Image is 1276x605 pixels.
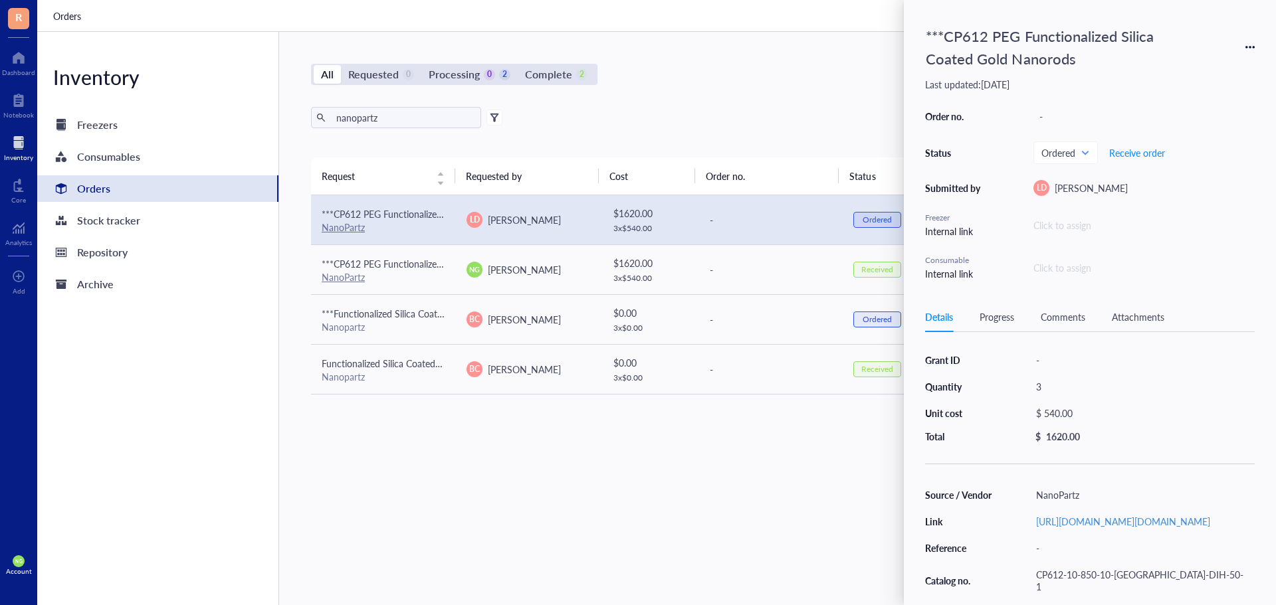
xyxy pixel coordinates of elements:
div: - [710,312,832,327]
div: Processing [429,65,480,84]
a: Notebook [3,90,34,119]
div: Add [13,287,25,295]
a: Orders [53,9,84,23]
div: Orders [77,179,110,198]
div: - [710,213,832,227]
a: Inventory [4,132,33,161]
div: - [710,262,832,277]
div: Freezer [925,212,985,224]
div: Attachments [1112,309,1164,324]
div: $ 540.00 [1030,404,1249,422]
span: Ordered [1041,147,1087,159]
div: Quantity [925,381,993,392]
a: Repository [37,239,278,266]
a: Consumables [37,143,278,170]
div: $ [1035,430,1041,442]
a: Archive [37,271,278,298]
div: Details [925,309,953,324]
div: Received [861,264,893,275]
div: Link [925,515,993,527]
div: - [1033,107,1255,126]
div: Internal link [925,266,985,281]
div: - [1030,539,1255,557]
div: Comments [1041,309,1085,324]
div: All [321,65,334,84]
th: Requested by [455,157,599,195]
div: Dashboard [2,68,35,76]
div: Received [861,364,893,375]
div: ***CP612 PEG Functionalized Silica Coated Gold Nanorods [920,21,1199,73]
div: 3 x $ 540.00 [613,223,688,234]
div: Analytics [5,238,32,246]
div: Catalog no. [925,574,993,586]
div: Total [925,430,993,442]
span: R [15,9,22,25]
div: 3 x $ 0.00 [613,323,688,333]
div: Order no. [925,110,985,122]
div: Consumables [77,147,140,166]
span: [PERSON_NAME] [488,263,561,276]
div: Ordered [863,215,892,225]
input: Find orders in table [331,108,476,128]
span: BC [469,363,480,375]
span: [PERSON_NAME] [488,363,561,376]
div: 0 [403,69,414,80]
div: Stock tracker [77,211,140,230]
a: NanoPartz [322,220,365,234]
th: Status [839,157,934,195]
div: Freezers [77,116,118,134]
div: Status [925,147,985,159]
div: NanoPartz [1030,485,1255,504]
span: Functionalized Silica Coated Gold Nanorods [322,357,500,370]
div: 0 [484,69,495,80]
span: LD [1037,182,1047,194]
a: Core [11,175,26,204]
span: Request [322,169,429,183]
div: Click to assign [1033,218,1255,232]
th: Request [311,157,455,195]
span: NG [15,559,22,564]
div: 3 x $ 0.00 [613,373,688,383]
div: Internal link [925,224,985,238]
div: Consumable [925,254,985,266]
a: Analytics [5,217,32,246]
td: - [698,244,843,294]
a: Dashboard [2,47,35,76]
div: Inventory [37,64,278,90]
span: LD [470,214,480,226]
div: Nanopartz [322,371,445,383]
div: Source / Vendor [925,489,993,501]
div: Inventory [4,153,33,161]
span: [PERSON_NAME] [488,213,561,226]
div: Complete [525,65,572,84]
span: NG [469,264,480,275]
td: - [698,195,843,245]
div: Notebook [3,111,34,119]
div: Core [11,196,26,204]
a: [URL][DOMAIN_NAME][DOMAIN_NAME] [1036,515,1210,528]
td: - [698,294,843,344]
div: 2 [576,69,587,80]
div: $ 0.00 [613,305,688,320]
div: 3 x $ 540.00 [613,273,688,284]
div: Click to assign [1033,260,1091,275]
div: Unit cost [925,407,993,419]
div: - [1030,351,1255,369]
td: - [698,344,843,394]
div: $ 1620.00 [613,206,688,220]
a: Freezers [37,112,278,138]
div: $ 0.00 [613,355,688,370]
span: [PERSON_NAME] [1055,181,1128,195]
div: Ordered [863,314,892,325]
div: Repository [77,243,128,262]
div: CP612-10-850-10-[GEOGRAPHIC_DATA]-DIH-50-1 [1030,565,1255,596]
div: Submitted by [925,182,985,194]
button: Receive order [1109,142,1166,163]
div: 2 [499,69,510,80]
div: Nanopartz [322,321,445,333]
div: Requested [348,65,399,84]
div: Grant ID [925,354,993,366]
a: Stock tracker [37,207,278,234]
div: Account [6,567,32,575]
a: NanoPartz [322,270,365,284]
